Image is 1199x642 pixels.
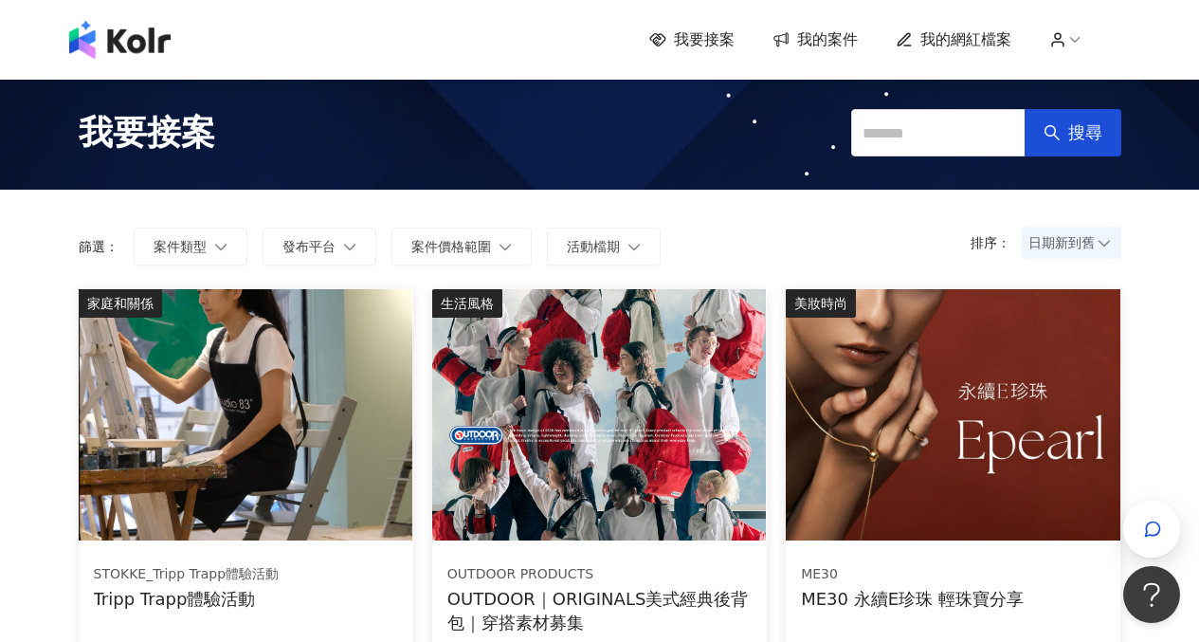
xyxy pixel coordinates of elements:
span: 案件價格範圍 [411,239,491,254]
span: 發布平台 [282,239,336,254]
a: 我要接案 [649,29,735,50]
p: 排序： [971,235,1022,250]
a: 我的案件 [772,29,858,50]
img: 【OUTDOOR】ORIGINALS美式經典後背包M [432,289,766,541]
button: 案件類型 [134,228,247,266]
button: 活動檔期 [547,228,661,266]
span: 我要接案 [79,109,215,156]
span: 日期新到舊 [1028,229,1115,257]
span: 案件類型 [154,239,207,254]
span: 我的案件 [797,29,858,50]
div: 家庭和關係 [79,289,162,318]
button: 搜尋 [1025,109,1121,156]
span: 我的網紅檔案 [920,29,1011,50]
div: ME30 永續E珍珠 輕珠寶分享 [801,587,1024,611]
button: 案件價格範圍 [391,228,532,266]
img: 坐上tripp trapp、體驗專注繪畫創作 [79,289,412,541]
div: STOKKE_Tripp Trapp體驗活動 [94,565,280,584]
button: 發布平台 [263,228,376,266]
img: ME30 永續E珍珠 系列輕珠寶 [786,289,1119,541]
div: ME30 [801,565,1024,584]
div: 生活風格 [432,289,502,318]
div: OUTDOOR PRODUCTS [447,565,751,584]
p: 篩選： [79,239,118,254]
span: search [1044,124,1061,141]
img: logo [69,21,171,59]
div: 美妝時尚 [786,289,856,318]
iframe: Help Scout Beacon - Open [1123,566,1180,623]
span: 搜尋 [1068,122,1102,143]
a: 我的網紅檔案 [896,29,1011,50]
span: 活動檔期 [567,239,620,254]
span: 我要接案 [674,29,735,50]
div: Tripp Trapp體驗活動 [94,587,280,611]
div: OUTDOOR｜ORIGINALS美式經典後背包｜穿搭素材募集 [447,587,752,634]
